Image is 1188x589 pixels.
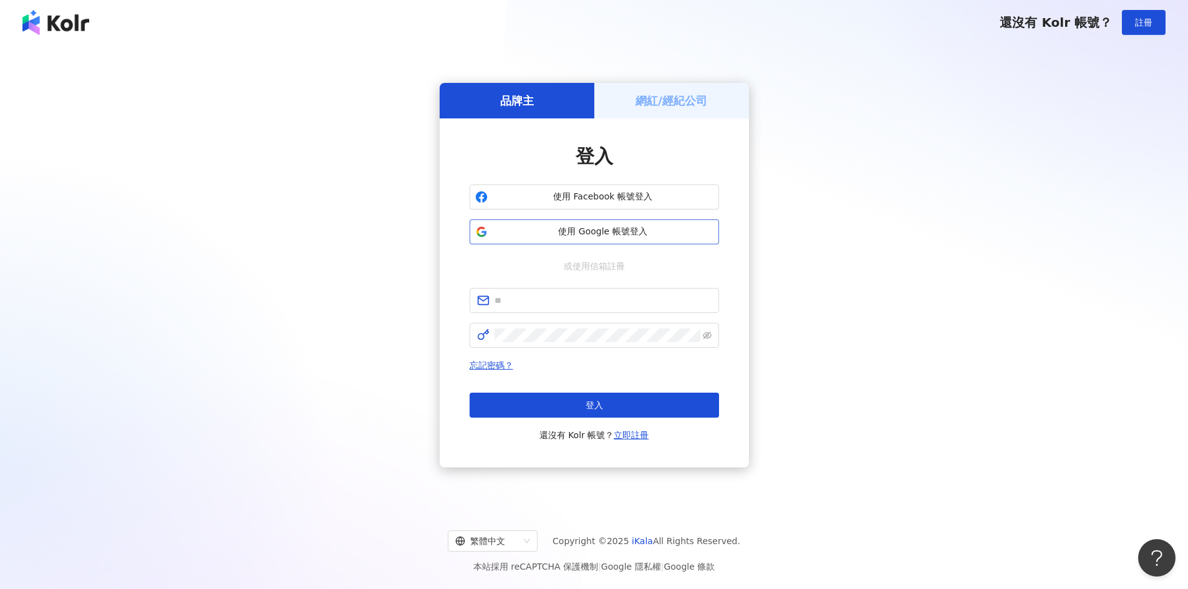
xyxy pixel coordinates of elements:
[586,400,603,410] span: 登入
[455,531,519,551] div: 繁體中文
[553,534,740,548] span: Copyright © 2025 All Rights Reserved.
[1122,10,1166,35] button: 註冊
[22,10,89,35] img: logo
[470,219,719,244] button: 使用 Google 帳號登入
[539,428,649,443] span: 還沒有 Kolr 帳號？
[470,360,513,370] a: 忘記密碼？
[664,562,715,572] a: Google 條款
[470,184,719,209] button: 使用 Facebook 帳號登入
[500,93,534,108] h5: 品牌主
[576,145,613,167] span: 登入
[632,536,653,546] a: iKala
[614,430,649,440] a: 立即註冊
[1135,17,1152,27] span: 註冊
[470,393,719,418] button: 登入
[601,562,661,572] a: Google 隱私權
[1138,539,1176,577] iframe: Help Scout Beacon - Open
[493,191,713,203] span: 使用 Facebook 帳號登入
[493,226,713,238] span: 使用 Google 帳號登入
[661,562,664,572] span: |
[598,562,601,572] span: |
[555,259,634,273] span: 或使用信箱註冊
[703,331,712,340] span: eye-invisible
[473,559,715,574] span: 本站採用 reCAPTCHA 保護機制
[1000,15,1112,30] span: 還沒有 Kolr 帳號？
[635,93,707,108] h5: 網紅/經紀公司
